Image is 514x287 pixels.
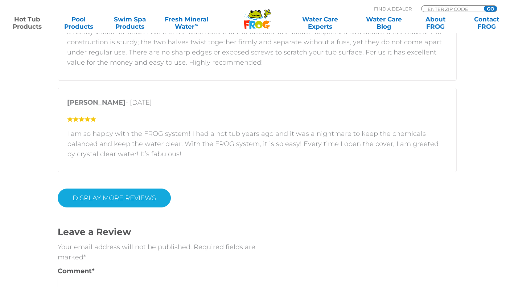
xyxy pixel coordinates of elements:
a: DISPLAY MORE REVIEWS [58,189,171,207]
a: Fresh MineralWater∞ [161,16,211,30]
a: Water CareExperts [288,16,353,30]
a: ContactFROG [467,16,507,30]
a: Hot TubProducts [7,16,47,30]
sup: ∞ [194,22,198,28]
span: Your email address will not be published. [58,243,192,251]
a: AboutFROG [415,16,455,30]
strong: [PERSON_NAME] [67,98,126,106]
p: Find A Dealer [374,5,412,12]
input: Zip Code Form [427,6,476,12]
a: Water CareBlog [364,16,404,30]
h3: Leave a Review [58,226,257,238]
span: Required fields are marked [58,243,255,261]
p: - [DATE] [67,97,447,111]
label: Comment [58,266,110,276]
a: PoolProducts [59,16,99,30]
input: GO [484,6,497,12]
p: We like the FROG @ease Floating Sanitizing System for our hot tub! The inverting feature makes it... [67,7,447,68]
a: Swim SpaProducts [110,16,150,30]
p: I am so happy with the FROG system! I had a hot tub years ago and it was a nightmare to keep the ... [67,129,447,159]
